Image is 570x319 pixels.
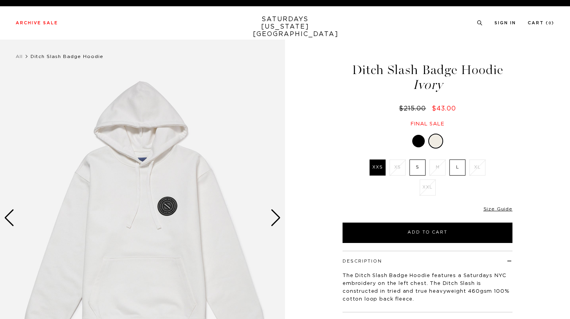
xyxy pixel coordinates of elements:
label: XXS [370,159,386,176]
a: Size Guide [483,207,512,211]
span: $43.00 [432,105,456,112]
a: Archive Sale [16,21,58,25]
a: Sign In [494,21,516,25]
h1: Ditch Slash Badge Hoodie [341,63,514,91]
button: Description [343,259,382,263]
div: Previous slide [4,209,14,227]
a: Cart (0) [528,21,554,25]
del: $215.00 [399,105,429,112]
button: Add to Cart [343,223,512,243]
span: Ivory [341,78,514,91]
small: 0 [548,22,552,25]
a: All [16,54,23,59]
a: SATURDAYS[US_STATE][GEOGRAPHIC_DATA] [253,16,317,38]
p: The Ditch Slash Badge Hoodie features a Saturdays NYC embroidery on the left chest. The Ditch Sla... [343,272,512,303]
div: Final sale [341,121,514,127]
div: Next slide [271,209,281,227]
label: L [449,159,465,176]
span: Ditch Slash Badge Hoodie [31,54,103,59]
label: S [409,159,426,176]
